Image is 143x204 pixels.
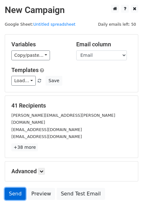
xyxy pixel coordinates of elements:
[11,127,82,132] small: [EMAIL_ADDRESS][DOMAIN_NAME]
[46,76,62,86] button: Save
[27,188,55,200] a: Preview
[57,188,105,200] a: Send Test Email
[96,21,138,28] span: Daily emails left: 50
[11,102,132,109] h5: 41 Recipients
[111,174,143,204] iframe: Chat Widget
[11,143,38,151] a: +38 more
[5,188,26,200] a: Send
[11,168,132,175] h5: Advanced
[5,5,138,16] h2: New Campaign
[5,22,76,27] small: Google Sheet:
[76,41,132,48] h5: Email column
[11,76,36,86] a: Load...
[11,41,67,48] h5: Variables
[11,134,82,139] small: [EMAIL_ADDRESS][DOMAIN_NAME]
[11,67,39,73] a: Templates
[11,113,115,125] small: [PERSON_NAME][EMAIL_ADDRESS][PERSON_NAME][DOMAIN_NAME]
[33,22,75,27] a: Untitled spreadsheet
[96,22,138,27] a: Daily emails left: 50
[11,50,50,60] a: Copy/paste...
